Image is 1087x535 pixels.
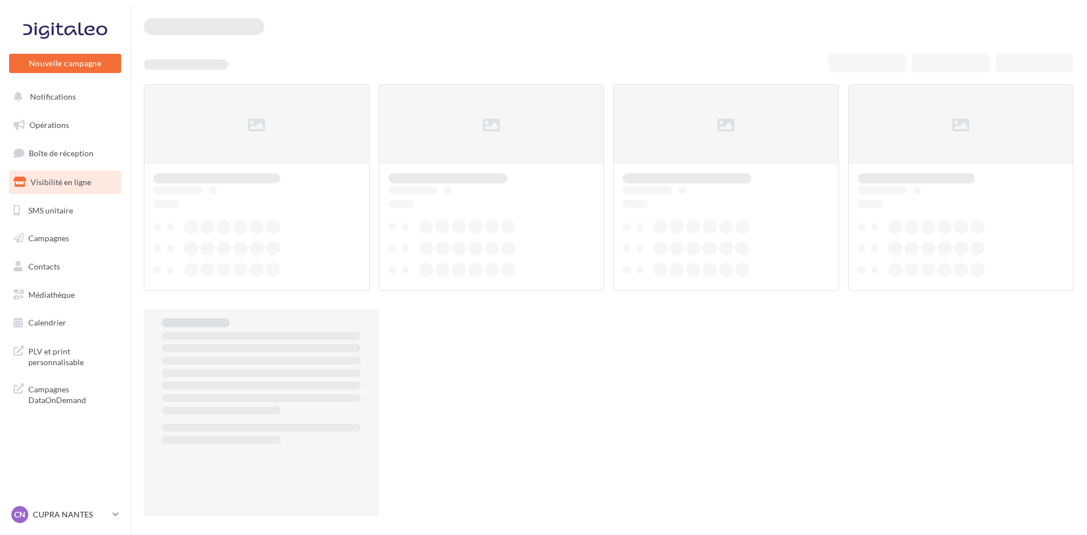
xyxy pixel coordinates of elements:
[7,85,119,109] button: Notifications
[7,170,123,194] a: Visibilité en ligne
[7,311,123,335] a: Calendrier
[7,255,123,279] a: Contacts
[7,113,123,137] a: Opérations
[28,205,73,215] span: SMS unitaire
[28,290,75,299] span: Médiathèque
[29,120,69,130] span: Opérations
[14,509,25,520] span: CN
[28,344,117,368] span: PLV et print personnalisable
[28,382,117,406] span: Campagnes DataOnDemand
[7,283,123,307] a: Médiathèque
[31,177,91,187] span: Visibilité en ligne
[30,92,76,101] span: Notifications
[28,262,60,271] span: Contacts
[28,318,66,327] span: Calendrier
[7,199,123,222] a: SMS unitaire
[9,504,121,525] a: CN CUPRA NANTES
[29,148,93,158] span: Boîte de réception
[33,509,108,520] p: CUPRA NANTES
[7,377,123,410] a: Campagnes DataOnDemand
[7,141,123,165] a: Boîte de réception
[7,339,123,373] a: PLV et print personnalisable
[28,233,69,243] span: Campagnes
[7,226,123,250] a: Campagnes
[9,54,121,73] button: Nouvelle campagne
